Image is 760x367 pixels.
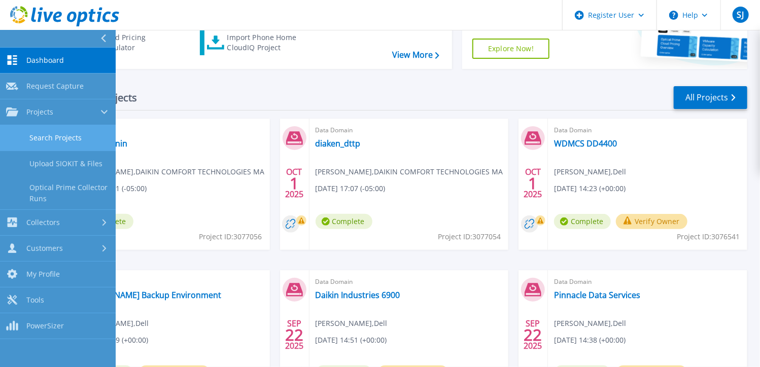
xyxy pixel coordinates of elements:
[554,138,617,149] a: WDMCS DD4400
[77,276,264,287] span: Data Domain
[290,179,299,188] span: 1
[77,125,264,136] span: Data Domain
[316,276,503,287] span: Data Domain
[316,166,503,177] span: [PERSON_NAME] , DAIKIN COMFORT TECHNOLOGIES MA
[72,30,185,55] a: Cloud Pricing Calculator
[77,290,221,300] a: [PERSON_NAME] Backup Environment
[285,316,304,353] div: SEP 2025
[554,183,626,194] span: [DATE] 14:23 (+00:00)
[26,56,64,65] span: Dashboard
[616,214,687,229] button: Verify Owner
[316,125,503,136] span: Data Domain
[472,39,549,59] a: Explore Now!
[285,165,304,202] div: OCT 2025
[737,11,744,19] span: SJ
[316,138,361,149] a: diaken_dttp
[529,179,538,188] span: 1
[554,125,741,136] span: Data Domain
[392,50,439,60] a: View More
[554,166,626,177] span: [PERSON_NAME] , Dell
[554,335,626,346] span: [DATE] 14:38 (+00:00)
[316,183,386,194] span: [DATE] 17:07 (-05:00)
[26,296,44,305] span: Tools
[26,107,53,117] span: Projects
[316,318,388,329] span: [PERSON_NAME] , Dell
[554,318,626,329] span: [PERSON_NAME] , Dell
[26,270,60,279] span: My Profile
[554,276,741,287] span: Data Domain
[524,331,542,339] span: 22
[524,165,543,202] div: OCT 2025
[26,244,63,253] span: Customers
[554,290,640,300] a: Pinnacle Data Services
[227,32,306,53] div: Import Phone Home CloudIQ Project
[677,231,740,242] span: Project ID: 3076541
[316,290,400,300] a: Daikin Industries 6900
[26,218,60,227] span: Collectors
[316,335,387,346] span: [DATE] 14:51 (+00:00)
[99,32,181,53] div: Cloud Pricing Calculator
[316,214,372,229] span: Complete
[285,331,303,339] span: 22
[524,316,543,353] div: SEP 2025
[438,231,501,242] span: Project ID: 3077054
[26,82,84,91] span: Request Capture
[77,166,264,177] span: [PERSON_NAME] , DAIKIN COMFORT TECHNOLOGIES MA
[554,214,611,229] span: Complete
[674,86,747,109] a: All Projects
[199,231,262,242] span: Project ID: 3077056
[26,321,64,331] span: PowerSizer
